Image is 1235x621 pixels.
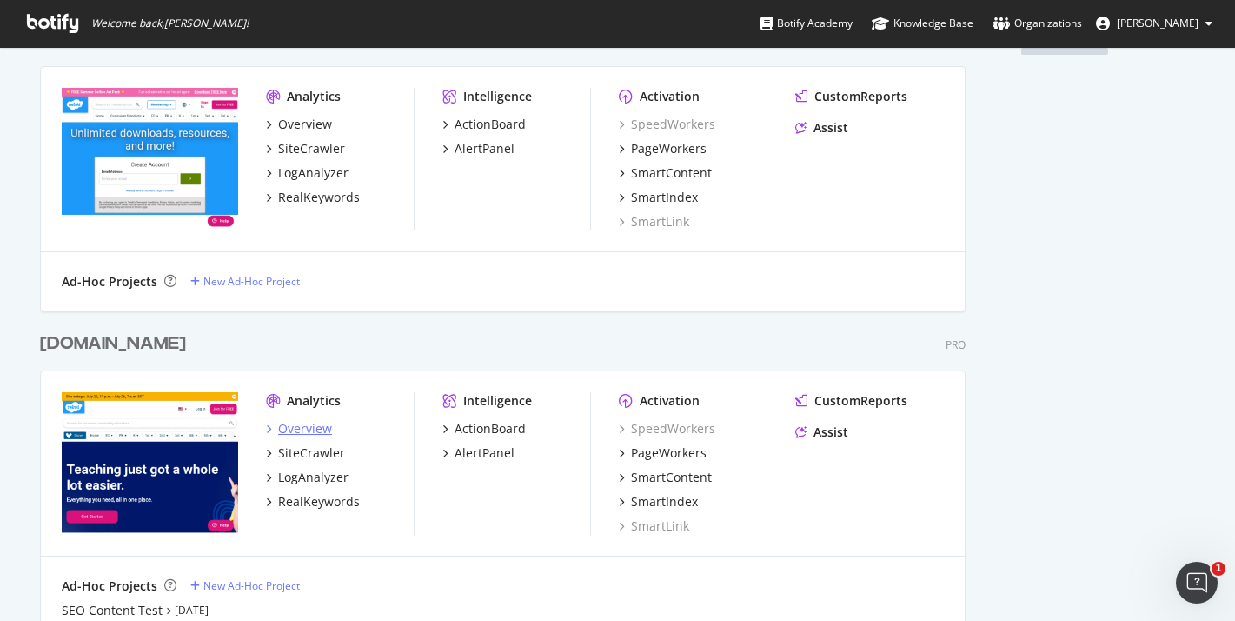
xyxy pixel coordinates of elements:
div: RealKeywords [278,493,360,511]
div: SmartContent [631,469,712,486]
div: Overview [278,420,332,437]
div: PageWorkers [631,444,707,462]
div: Organizations [993,15,1082,32]
div: ActionBoard [455,420,526,437]
iframe: Intercom live chat [1176,562,1218,604]
div: SmartContent [631,164,712,182]
div: Ad-Hoc Projects [62,273,157,290]
div: SiteCrawler [278,444,345,462]
a: SmartLink [619,213,689,230]
span: 1 [1212,562,1225,576]
a: [DATE] [175,603,209,618]
div: AlertPanel [455,444,515,462]
a: SmartContent [619,164,712,182]
a: AlertPanel [442,140,515,157]
div: New Ad-Hoc Project [203,274,300,289]
div: AlertPanel [455,140,515,157]
a: Assist [795,119,848,137]
a: Assist [795,424,848,441]
a: New Ad-Hoc Project [190,578,300,593]
a: LogAnalyzer [266,469,349,486]
div: SmartIndex [631,493,698,511]
a: SiteCrawler [266,140,345,157]
a: ActionBoard [442,420,526,437]
div: LogAnalyzer [278,469,349,486]
div: Knowledge Base [872,15,973,32]
div: ActionBoard [455,116,526,133]
a: AlertPanel [442,444,515,462]
div: Analytics [287,88,341,105]
a: [DOMAIN_NAME] [40,331,193,357]
a: SmartLink [619,517,689,535]
div: Analytics [287,392,341,410]
a: Overview [266,420,332,437]
a: SmartIndex [619,189,698,206]
div: [DOMAIN_NAME] [40,331,186,357]
div: Activation [640,392,700,410]
a: SmartIndex [619,493,698,511]
div: Intelligence [463,392,532,410]
a: SmartContent [619,469,712,486]
a: New Ad-Hoc Project [190,274,300,289]
div: New Ad-Hoc Project [203,578,300,593]
div: Assist [813,424,848,441]
div: Botify Academy [760,15,853,32]
span: Ruth Everett [1117,16,1198,30]
div: SmartIndex [631,189,698,206]
div: Ad-Hoc Projects [62,578,157,595]
a: PageWorkers [619,444,707,462]
div: LogAnalyzer [278,164,349,182]
a: SEO Content Test [62,602,163,619]
span: Welcome back, [PERSON_NAME] ! [91,17,249,30]
div: Intelligence [463,88,532,105]
a: PageWorkers [619,140,707,157]
div: CustomReports [814,88,907,105]
a: CustomReports [795,392,907,410]
div: Assist [813,119,848,137]
a: RealKeywords [266,189,360,206]
a: CustomReports [795,88,907,105]
div: CustomReports [814,392,907,410]
div: Pro [946,337,966,352]
div: Overview [278,116,332,133]
button: [PERSON_NAME] [1082,10,1226,37]
a: LogAnalyzer [266,164,349,182]
div: RealKeywords [278,189,360,206]
a: SpeedWorkers [619,116,715,133]
div: Activation [640,88,700,105]
a: SiteCrawler [266,444,345,462]
a: Overview [266,116,332,133]
img: twinkl.com [62,392,238,533]
a: RealKeywords [266,493,360,511]
img: twinkl.co.uk [62,88,238,229]
div: SiteCrawler [278,140,345,157]
div: PageWorkers [631,140,707,157]
a: SpeedWorkers [619,420,715,437]
a: ActionBoard [442,116,526,133]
